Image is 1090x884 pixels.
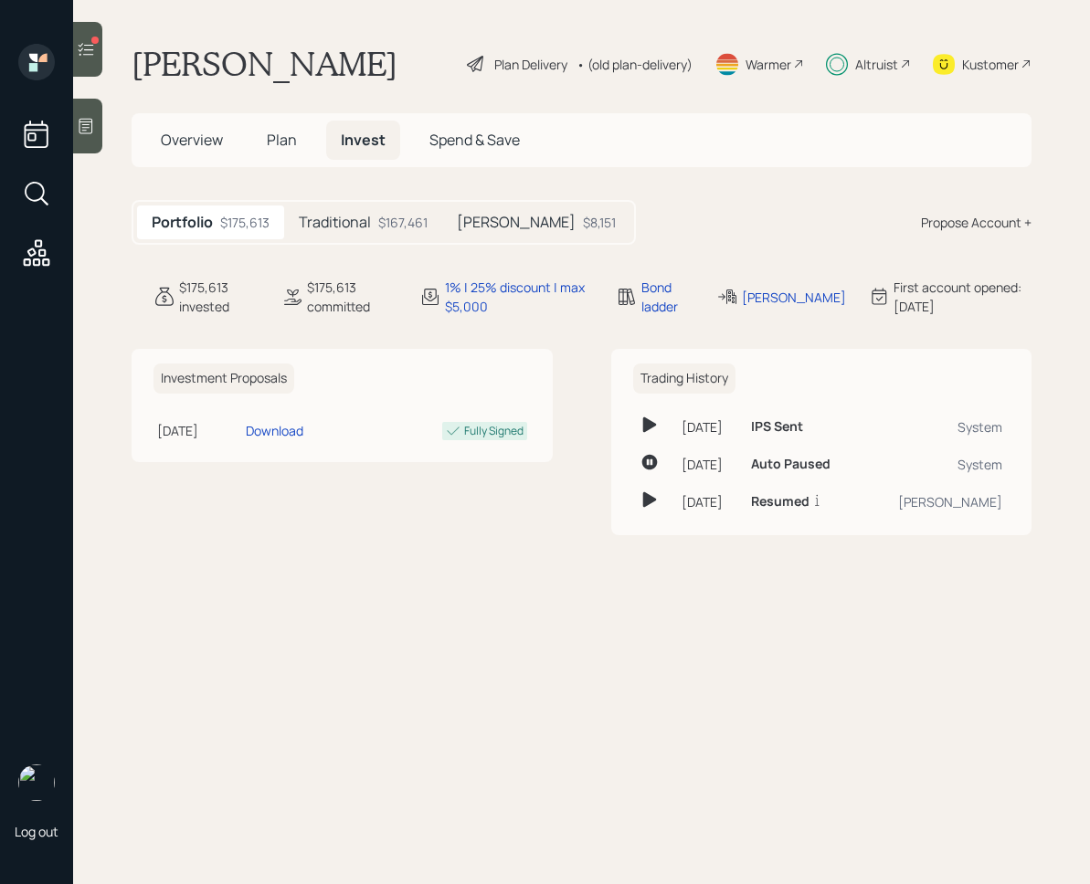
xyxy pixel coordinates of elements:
span: Overview [161,130,223,150]
div: $8,151 [583,213,616,232]
h6: Trading History [633,363,735,394]
div: [DATE] [682,492,736,511]
div: $167,461 [378,213,428,232]
span: Invest [341,130,386,150]
div: [PERSON_NAME] [869,492,1003,511]
img: retirable_logo.png [18,764,55,801]
h5: Traditional [299,214,371,231]
div: Propose Account + [921,213,1032,232]
div: Altruist [855,55,898,74]
h5: [PERSON_NAME] [457,214,576,231]
div: [PERSON_NAME] [742,288,846,307]
div: Log out [15,823,58,840]
div: • (old plan-delivery) [577,55,693,74]
div: Download [246,421,303,440]
div: $175,613 [220,213,270,232]
div: Bond ladder [641,278,694,316]
div: Fully Signed [464,423,524,439]
h6: IPS Sent [751,419,803,435]
div: System [869,417,1003,437]
span: Plan [267,130,297,150]
h6: Auto Paused [751,457,831,472]
div: System [869,455,1003,474]
div: First account opened: [DATE] [894,278,1032,316]
span: Spend & Save [429,130,520,150]
div: Warmer [746,55,791,74]
div: Kustomer [962,55,1019,74]
div: [DATE] [682,417,736,437]
div: 1% | 25% discount | max $5,000 [445,278,594,316]
h6: Resumed [751,494,810,510]
div: [DATE] [157,421,238,440]
div: $175,613 committed [307,278,397,316]
div: [DATE] [682,455,736,474]
h6: Investment Proposals [153,363,294,394]
h1: [PERSON_NAME] [132,44,397,84]
div: Plan Delivery [494,55,567,74]
div: $175,613 invested [179,278,259,316]
h5: Portfolio [152,214,213,231]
